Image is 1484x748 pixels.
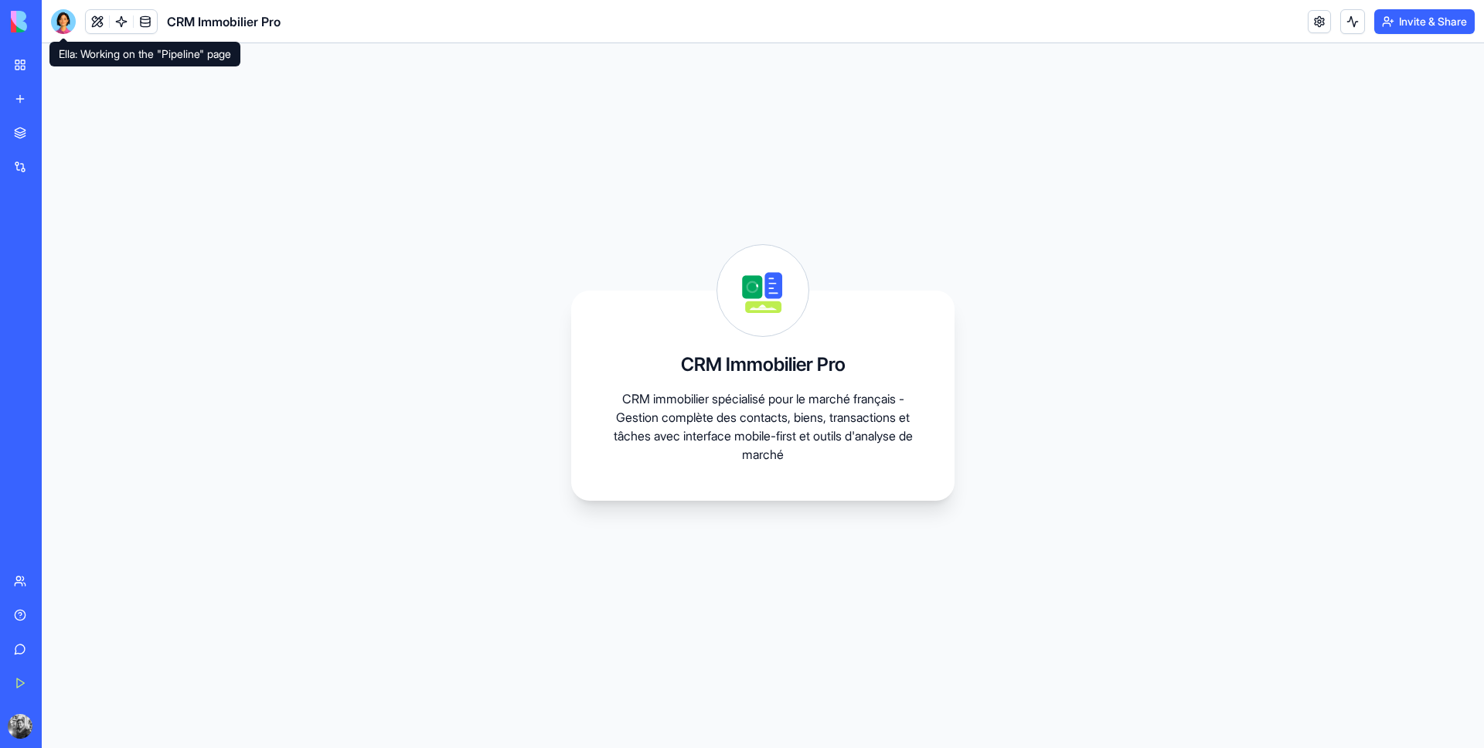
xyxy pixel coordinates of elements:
[167,12,281,31] span: CRM Immobilier Pro
[8,714,32,739] img: ACg8ocJf6wotemjx4PciylNxTGIjQR4I2WZO3wdJmZVfrjo4JVFi5EDP=s96-c
[1374,9,1475,34] button: Invite & Share
[11,11,107,32] img: logo
[608,389,917,464] p: CRM immobilier spécialisé pour le marché français - Gestion complète des contacts, biens, transac...
[681,352,846,377] h3: CRM Immobilier Pro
